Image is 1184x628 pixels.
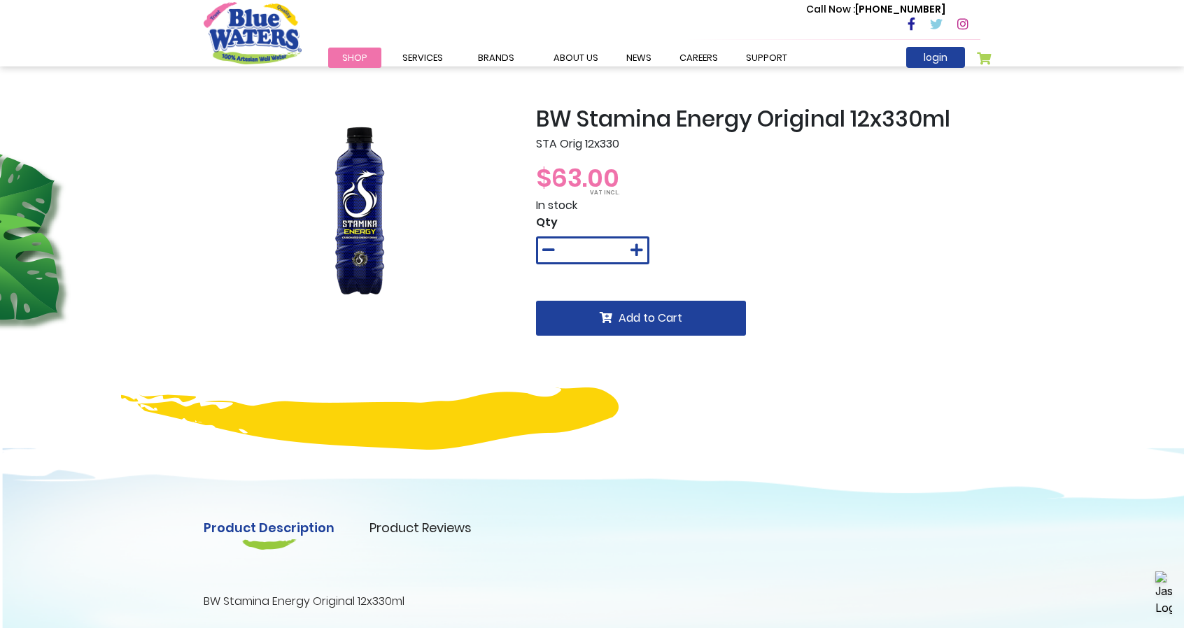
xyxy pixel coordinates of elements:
[369,518,472,537] a: Product Reviews
[612,48,665,68] a: News
[536,197,577,213] span: In stock
[806,2,945,17] p: [PHONE_NUMBER]
[536,160,619,196] span: $63.00
[540,48,612,68] a: about us
[342,51,367,64] span: Shop
[906,47,965,68] a: login
[276,106,444,315] img: bw_stamina_energy_original_12_x_330ml_1.png
[665,48,732,68] a: careers
[204,518,334,537] a: Product Description
[619,310,682,326] span: Add to Cart
[204,2,302,64] a: store logo
[536,136,980,152] p: STA Orig 12x330
[121,387,619,450] img: yellow-design.png
[806,2,855,16] span: Call Now :
[478,51,514,64] span: Brands
[536,106,980,132] h2: BW Stamina Energy Original 12x330ml
[732,48,801,68] a: support
[402,51,443,64] span: Services
[536,301,746,336] button: Add to Cart
[536,214,558,230] span: Qty
[204,593,980,610] p: BW Stamina Energy Original 12x330ml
